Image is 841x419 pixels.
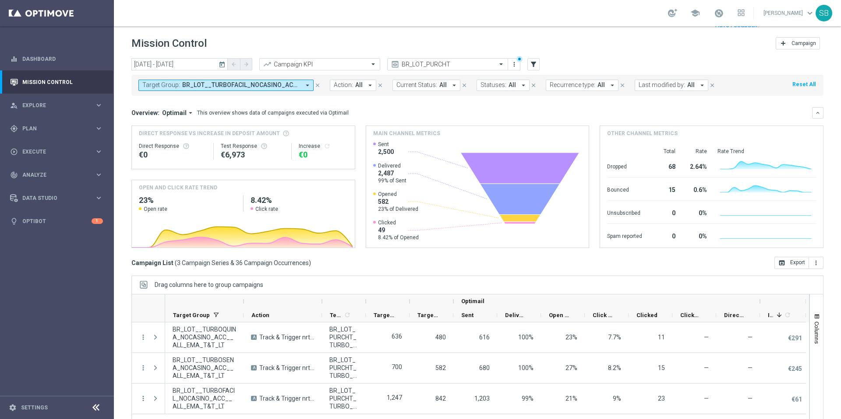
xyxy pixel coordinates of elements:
[9,404,17,412] i: settings
[22,209,92,233] a: Optibot
[686,205,707,219] div: 0%
[658,395,665,402] span: 23
[387,394,402,402] label: 1,247
[139,129,280,137] span: Direct Response VS Increase In Deposit Amount
[378,177,406,184] span: 99% of Sent
[132,353,165,384] div: Press SPACE to select this row.
[131,259,311,267] h3: Campaign List
[175,259,177,267] span: (
[565,364,577,371] span: Open Rate = Opened / Delivered
[144,206,167,213] span: Open rate
[21,405,48,410] a: Settings
[511,61,518,68] i: more_vert
[173,356,236,380] span: BR_LOT__TURBOSENA_NOCASINO_ACC__ALL_EMA_T&T_LT
[10,195,103,202] div: Data Studio keyboard_arrow_right
[22,70,103,94] a: Mission Control
[10,148,103,155] div: play_circle_outline Execute keyboard_arrow_right
[635,80,708,91] button: Last modified by: All arrow_drop_down
[10,125,103,132] button: gps_fixed Plan keyboard_arrow_right
[788,365,802,373] p: €245
[95,147,103,156] i: keyboard_arrow_right
[139,364,147,372] i: more_vert
[22,149,95,154] span: Execute
[378,219,419,226] span: Clicked
[10,148,95,156] div: Execute
[329,325,358,349] span: BR_LOT_PURCHT_TURBO_QUINANA_ALL_EMA_T&T_LT
[597,81,605,89] span: All
[378,234,419,241] span: 8.42% of Opened
[22,196,95,201] span: Data Studio
[479,364,490,371] span: 680
[231,61,237,67] i: arrow_back
[748,364,753,371] span: —
[530,80,537,90] button: close
[516,56,523,62] div: There are unsaved changes
[182,81,300,89] span: BR_LOT__TURBOFACIL_NOCASINO_ACC__ALL_EMA_T&T_LT
[704,395,709,402] span: —
[439,81,447,89] span: All
[481,81,506,89] span: Statuses:
[812,107,823,119] button: keyboard_arrow_down
[387,58,508,70] ng-select: BR_LOT_PURCHT
[165,322,806,353] div: Press SPACE to select this row.
[344,311,351,318] i: refresh
[251,396,257,401] span: A
[686,228,707,242] div: 0%
[510,59,519,70] button: more_vert
[776,37,820,49] button: add Campaign
[768,312,773,318] span: Increase
[658,364,665,371] span: 15
[10,56,103,63] button: equalizer Dashboard
[607,228,642,242] div: Spam reported
[392,363,402,371] label: 700
[263,60,272,69] i: trending_up
[377,82,383,88] i: close
[10,171,103,178] button: track_changes Analyze keyboard_arrow_right
[392,80,460,91] button: Current Status: All arrow_drop_down
[132,384,165,414] div: Press SPACE to select this row.
[565,334,577,341] span: Open Rate = Opened / Delivered
[378,191,418,198] span: Opened
[132,322,165,353] div: Press SPACE to select this row.
[373,129,440,137] h4: Main channel metrics
[139,395,147,402] button: more_vert
[228,58,240,70] button: arrow_back
[197,109,349,117] div: This overview shows data of campaigns executed via Optimail
[255,206,278,213] span: Click rate
[461,312,474,318] span: Sent
[10,55,18,63] i: equalizer
[686,182,707,196] div: 0.6%
[509,81,516,89] span: All
[10,102,103,109] button: person_search Explore keyboard_arrow_right
[10,79,103,86] button: Mission Control
[155,281,263,288] div: Row Groups
[396,81,437,89] span: Current Status:
[366,81,374,89] i: arrow_drop_down
[243,61,249,67] i: arrow_forward
[139,333,147,341] button: more_vert
[435,364,446,371] span: 582
[550,81,595,89] span: Recurrence type:
[639,81,685,89] span: Last modified by:
[392,332,402,340] label: 636
[653,182,675,196] div: 15
[240,58,252,70] button: arrow_forward
[687,81,695,89] span: All
[10,218,103,225] button: lightbulb Optibot 1
[355,81,363,89] span: All
[314,82,321,88] i: close
[10,217,18,225] i: lightbulb
[780,40,787,47] i: add
[690,8,700,18] span: school
[607,205,642,219] div: Unsubscribed
[778,259,785,266] i: open_in_browser
[450,81,458,89] i: arrow_drop_down
[608,334,621,341] span: Click Rate = Clicked / Opened
[704,364,709,371] span: —
[10,125,18,133] i: gps_fixed
[159,109,197,117] button: Optimail arrow_drop_down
